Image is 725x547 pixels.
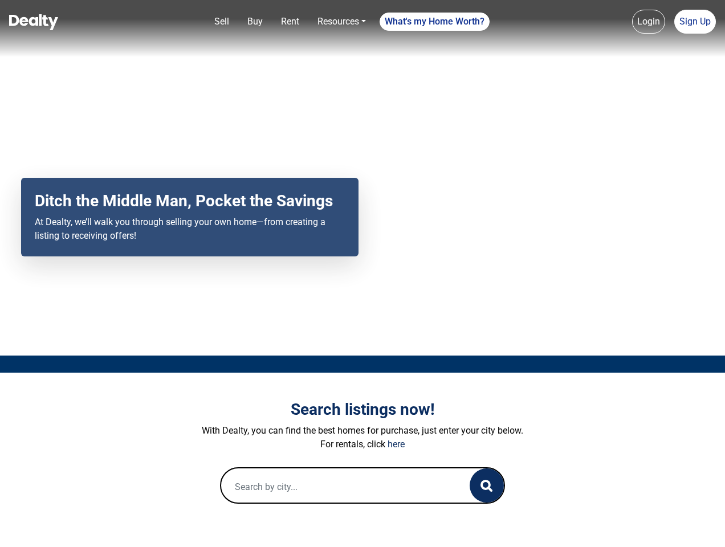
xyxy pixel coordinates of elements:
h3: Search listings now! [46,400,679,419]
p: With Dealty, you can find the best homes for purchase, just enter your city below. [46,424,679,438]
a: Login [632,10,665,34]
p: For rentals, click [46,438,679,451]
input: Search by city... [221,468,447,505]
a: Rent [276,10,304,33]
a: here [388,439,405,450]
img: Dealty - Buy, Sell & Rent Homes [9,14,58,30]
a: Sell [210,10,234,33]
a: Sign Up [674,10,716,34]
a: What's my Home Worth? [380,13,490,31]
p: At Dealty, we’ll walk you through selling your own home—from creating a listing to receiving offers! [35,215,345,243]
a: Buy [243,10,267,33]
a: Resources [313,10,370,33]
h2: Ditch the Middle Man, Pocket the Savings [35,191,345,211]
